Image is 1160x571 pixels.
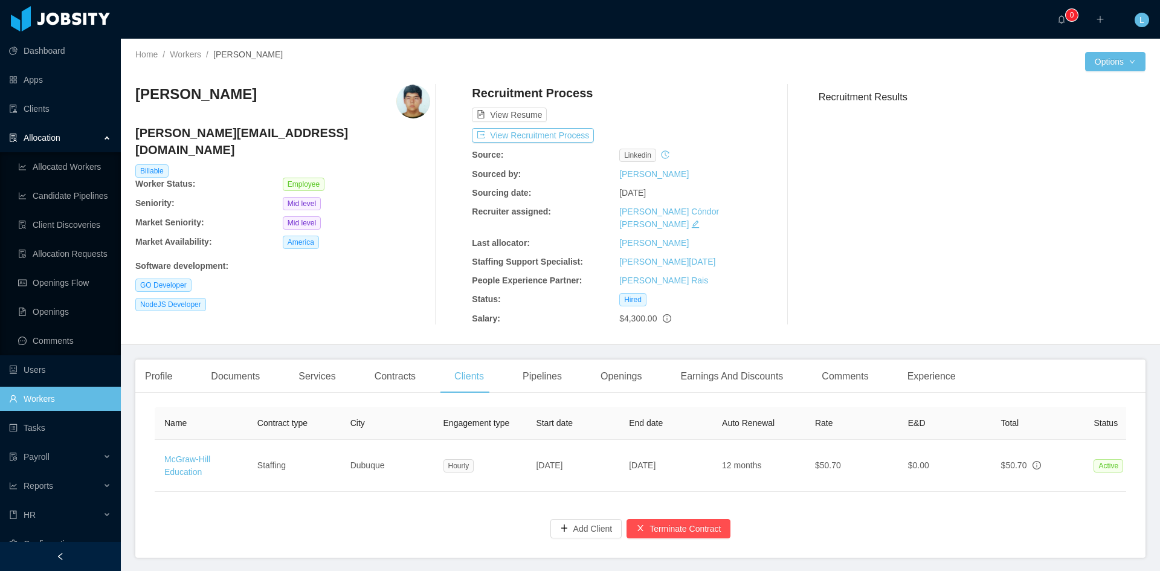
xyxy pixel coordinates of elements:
i: icon: history [661,150,669,159]
i: icon: plus [1096,15,1104,24]
a: Workers [170,50,201,59]
span: [DATE] [629,460,656,470]
span: Employee [283,178,324,191]
a: icon: file-textOpenings [18,300,111,324]
span: Payroll [24,452,50,462]
a: icon: file-searchClient Discoveries [18,213,111,237]
b: Sourcing date: [472,188,531,198]
span: City [350,418,365,428]
a: icon: messageComments [18,329,111,353]
span: Rate [815,418,833,428]
span: / [163,50,165,59]
b: Market Seniority: [135,218,204,227]
span: Auto Renewal [722,418,775,428]
button: icon: closeTerminate Contract [627,519,730,538]
div: Services [289,360,345,393]
span: / [206,50,208,59]
div: Documents [201,360,269,393]
sup: 0 [1066,9,1078,21]
span: End date [629,418,663,428]
a: Home [135,50,158,59]
span: Active [1094,459,1123,473]
td: Dubuque [341,440,434,492]
span: America [283,236,319,249]
a: icon: line-chartCandidate Pipelines [18,184,111,208]
span: L [1139,13,1144,27]
span: Mid level [283,197,321,210]
span: info-circle [1033,461,1041,469]
a: [PERSON_NAME] [619,238,689,248]
i: icon: line-chart [9,482,18,490]
span: Total [1001,418,1019,428]
a: icon: auditClients [9,97,111,121]
a: McGraw-Hill Education [164,454,210,477]
i: icon: file-protect [9,453,18,461]
b: Status: [472,294,500,304]
span: linkedin [619,149,656,162]
span: Status [1094,418,1118,428]
span: GO Developer [135,279,192,292]
a: [PERSON_NAME] [619,169,689,179]
div: Earnings And Discounts [671,360,793,393]
span: Billable [135,164,169,178]
td: $50.70 [805,440,898,492]
a: icon: pie-chartDashboard [9,39,111,63]
span: Mid level [283,216,321,230]
span: [DATE] [619,188,646,198]
b: Source: [472,150,503,160]
span: Configuration [24,539,74,549]
div: Experience [898,360,965,393]
a: icon: exportView Recruitment Process [472,131,594,140]
button: Optionsicon: down [1085,52,1145,71]
a: icon: line-chartAllocated Workers [18,155,111,179]
div: Openings [591,360,652,393]
h3: [PERSON_NAME] [135,85,257,104]
i: icon: book [9,511,18,519]
div: Clients [445,360,494,393]
span: Allocation [24,133,60,143]
button: icon: plusAdd Client [550,519,622,538]
b: Sourced by: [472,169,521,179]
div: Comments [812,360,878,393]
span: Reports [24,481,53,491]
i: icon: edit [691,220,700,228]
span: Engagement type [443,418,510,428]
span: Contract type [257,418,308,428]
a: icon: userWorkers [9,387,111,411]
img: 62766621-7a74-4883-89d0-4042bda1e4eb_67ed5898d458d-400w.png [396,85,430,118]
b: Salary: [472,314,500,323]
div: Contracts [365,360,425,393]
span: [DATE] [536,460,562,470]
b: Staffing Support Specialist: [472,257,583,266]
a: icon: robotUsers [9,358,111,382]
i: icon: setting [9,540,18,548]
span: E&D [908,418,926,428]
span: info-circle [663,314,671,323]
span: Name [164,418,187,428]
span: Hired [619,293,646,306]
a: [PERSON_NAME][DATE] [619,257,715,266]
span: HR [24,510,36,520]
div: Pipelines [513,360,572,393]
a: icon: file-doneAllocation Requests [18,242,111,266]
span: Staffing [257,460,286,470]
span: Start date [536,418,573,428]
b: Software development : [135,261,228,271]
span: $0.00 [908,460,929,470]
a: [PERSON_NAME] Rais [619,276,708,285]
b: Last allocator: [472,238,530,248]
span: $4,300.00 [619,314,657,323]
i: icon: bell [1057,15,1066,24]
span: [PERSON_NAME] [213,50,283,59]
a: icon: idcardOpenings Flow [18,271,111,295]
b: People Experience Partner: [472,276,582,285]
span: NodeJS Developer [135,298,206,311]
b: Worker Status: [135,179,195,189]
a: icon: profileTasks [9,416,111,440]
td: 12 months [712,440,805,492]
a: icon: appstoreApps [9,68,111,92]
a: icon: file-textView Resume [472,110,547,120]
button: icon: file-textView Resume [472,108,547,122]
b: Recruiter assigned: [472,207,551,216]
i: icon: solution [9,134,18,142]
